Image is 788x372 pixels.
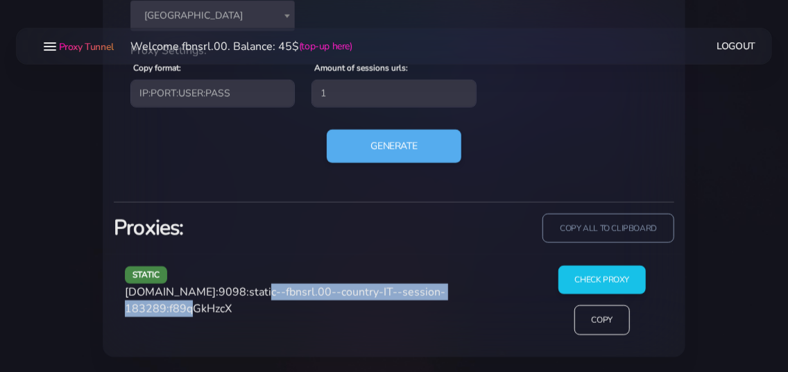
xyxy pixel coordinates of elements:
[574,305,630,335] input: Copy
[114,38,352,55] li: Welcome fbnsrl.00. Balance: 45$
[56,35,114,58] a: Proxy Tunnel
[114,214,386,242] h3: Proxies:
[299,39,352,53] a: (top-up here)
[133,62,181,74] label: Copy format:
[583,145,771,355] iframe: Webchat Widget
[139,6,286,26] span: Italy
[125,267,167,284] span: static
[558,266,646,294] input: Check Proxy
[130,1,295,31] span: Italy
[125,285,445,316] span: [DOMAIN_NAME]:9098:static--fbnsrl.00--country-IT--session-183289:f89qGkHzcX
[717,33,756,59] a: Logout
[327,130,462,163] button: Generate
[542,214,674,244] input: copy all to clipboard
[314,62,408,74] label: Amount of sessions urls:
[59,40,114,53] span: Proxy Tunnel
